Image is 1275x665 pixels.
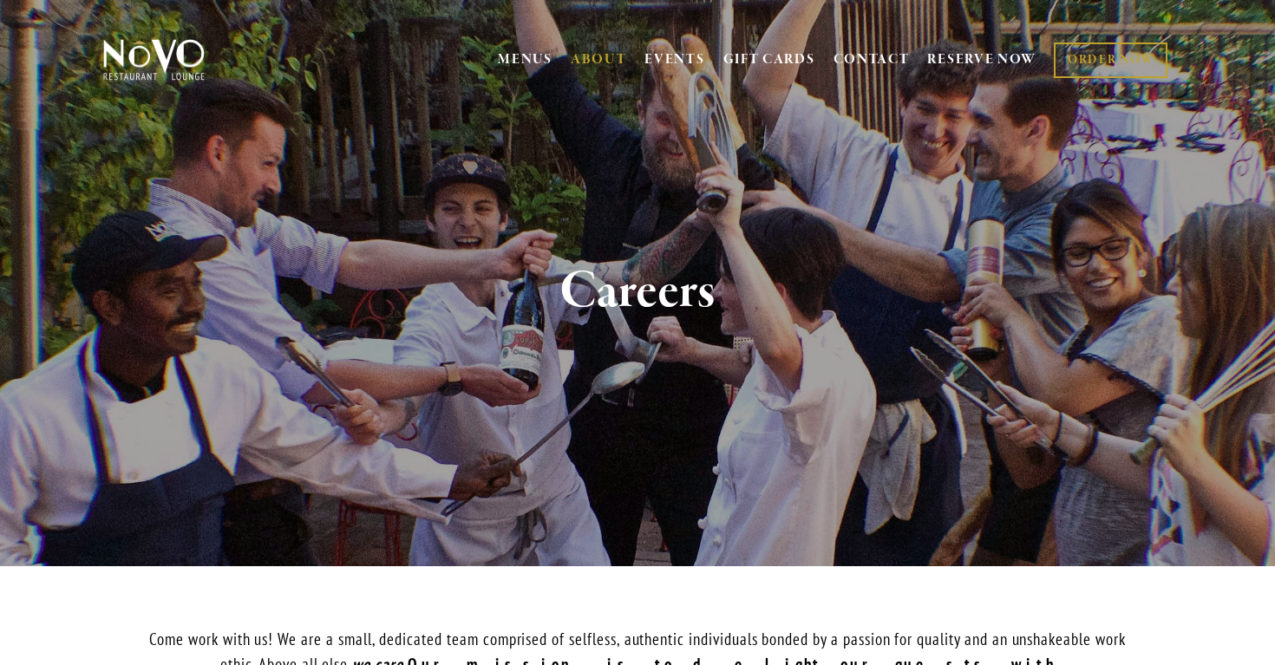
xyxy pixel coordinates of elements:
strong: Careers [559,258,716,324]
a: ORDER NOW [1054,42,1167,78]
a: MENUS [498,51,552,68]
a: RESERVE NOW [927,43,1036,76]
img: Novo Restaurant &amp; Lounge [100,38,208,81]
a: GIFT CARDS [723,43,815,76]
a: CONTACT [834,43,910,76]
a: ABOUT [571,51,627,68]
a: EVENTS [644,51,704,68]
